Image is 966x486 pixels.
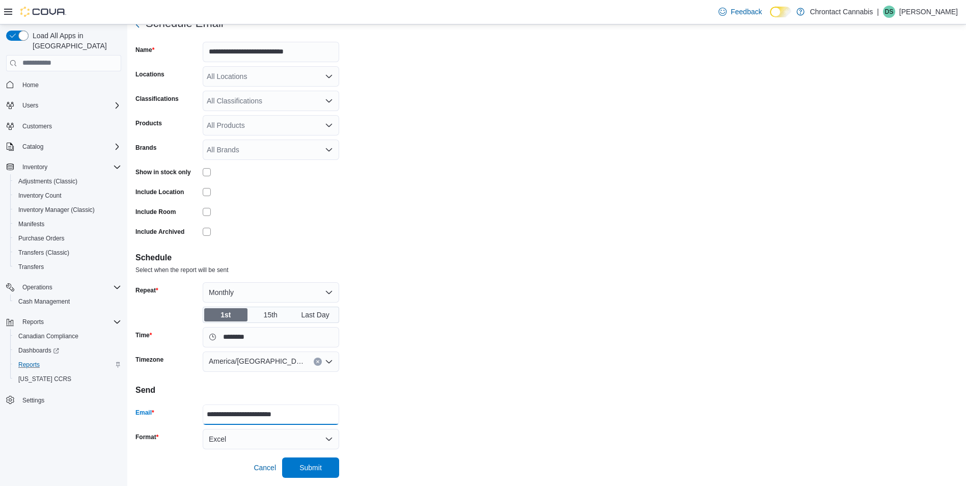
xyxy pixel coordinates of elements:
button: Inventory [18,161,51,173]
button: Transfers (Classic) [10,246,125,260]
button: Home [2,77,125,92]
span: Last Day [301,307,331,322]
span: Inventory Count [18,192,62,200]
button: Excel [203,429,339,449]
a: Home [18,79,43,91]
a: Customers [18,120,56,132]
label: Brands [135,144,156,152]
span: Transfers (Classic) [14,247,121,259]
a: [US_STATE] CCRS [14,373,75,385]
span: Dashboards [14,344,121,357]
button: Inventory Count [10,188,125,203]
span: Inventory [18,161,121,173]
span: Reports [18,361,40,369]
label: 1st [203,307,249,322]
a: Inventory Count [14,190,66,202]
a: Feedback [714,2,766,22]
button: Users [2,98,125,113]
a: Manifests [14,218,48,230]
span: Dashboards [18,346,59,355]
span: Cash Management [18,298,70,306]
span: Transfers [18,263,44,271]
button: Cash Management [10,294,125,309]
button: Open list of options [325,97,333,105]
a: Dashboards [10,343,125,358]
button: Reports [10,358,125,372]
p: Chrontact Cannabis [810,6,873,18]
div: Select when the report will be sent [135,264,958,274]
label: Classifications [135,95,179,103]
button: Settings [2,392,125,407]
button: Submit [282,457,339,478]
span: Cash Management [14,295,121,308]
span: Load All Apps in [GEOGRAPHIC_DATA] [29,31,121,51]
span: Purchase Orders [18,234,65,242]
span: Operations [18,281,121,293]
a: Canadian Compliance [14,330,82,342]
label: Locations [135,70,164,78]
span: Inventory [22,163,47,171]
button: Operations [18,281,57,293]
span: Transfers [14,261,121,273]
label: Timezone [135,356,163,364]
button: Canadian Compliance [10,329,125,343]
span: Reports [14,359,121,371]
div: Disha Shah [883,6,895,18]
button: [US_STATE] CCRS [10,372,125,386]
button: Inventory [2,160,125,174]
span: Manifests [18,220,44,228]
span: Inventory Manager (Classic) [18,206,95,214]
button: Open list of options [325,72,333,80]
span: Inventory Manager (Classic) [14,204,121,216]
label: Format [135,433,158,441]
button: Adjustments (Classic) [10,174,125,188]
span: Washington CCRS [14,373,121,385]
label: Last Day [293,307,339,322]
a: Adjustments (Classic) [14,175,81,187]
label: Include Room [135,208,176,216]
span: Purchase Orders [14,232,121,245]
button: Catalog [2,140,125,154]
span: 15th [264,307,279,322]
span: Customers [18,120,121,132]
span: Adjustments (Classic) [14,175,121,187]
span: Transfers (Classic) [18,249,69,257]
a: Transfers (Classic) [14,247,73,259]
label: Time [135,331,152,339]
label: Show in stock only [135,168,191,176]
span: Submit [299,463,322,473]
img: Cova [20,7,66,17]
button: Inventory Manager (Classic) [10,203,125,217]
button: Users [18,99,42,112]
button: Open list of options [325,358,333,366]
label: Email [135,409,154,417]
p: [PERSON_NAME] [899,6,958,18]
label: Name [135,46,154,54]
a: Purchase Orders [14,232,69,245]
span: Dark Mode [770,17,770,18]
button: Reports [18,316,48,328]
button: Operations [2,280,125,294]
a: Inventory Manager (Classic) [14,204,99,216]
span: Customers [22,122,52,130]
a: Transfers [14,261,48,273]
span: Settings [18,393,121,406]
span: Canadian Compliance [18,332,78,340]
input: Dark Mode [770,7,791,17]
a: Settings [18,394,48,407]
label: Include Archived [135,228,184,236]
button: Transfers [10,260,125,274]
span: Home [22,81,39,89]
span: Adjustments (Classic) [18,177,77,185]
span: Home [18,78,121,91]
span: Catalog [18,141,121,153]
button: Purchase Orders [10,231,125,246]
label: Repeat [135,286,158,294]
span: Users [18,99,121,112]
button: Clear input [314,358,322,366]
input: Press the down key to open a popover containing a calendar. [203,327,339,347]
a: Cash Management [14,295,74,308]
button: Manifests [10,217,125,231]
label: 15th [249,307,294,322]
button: Reports [2,315,125,329]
